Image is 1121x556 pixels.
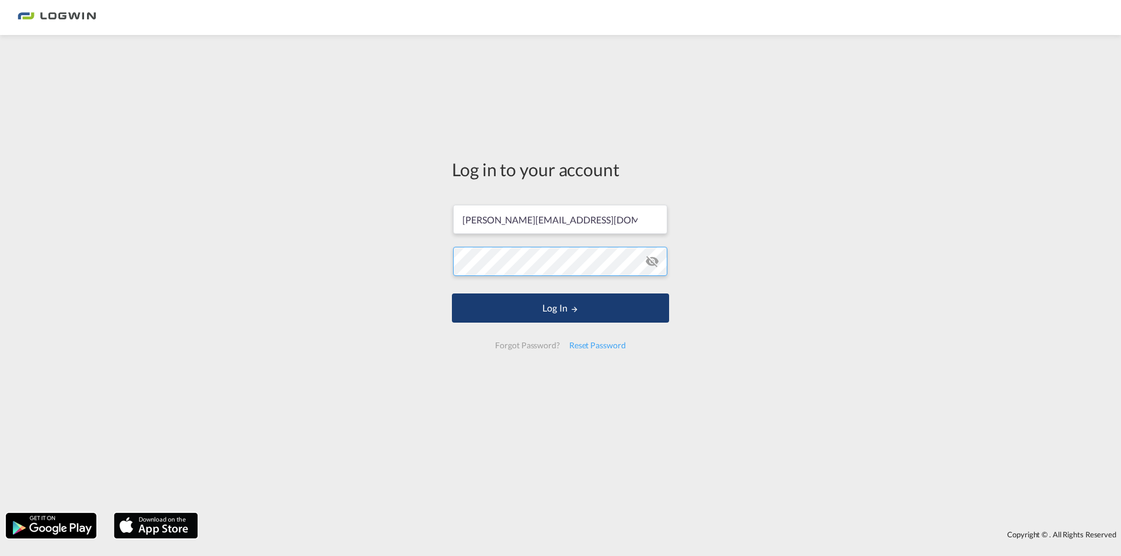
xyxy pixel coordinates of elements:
md-icon: icon-eye-off [645,254,659,268]
div: Reset Password [565,335,631,356]
button: LOGIN [452,293,669,323]
div: Copyright © . All Rights Reserved [204,524,1121,544]
img: google.png [5,512,98,540]
div: Forgot Password? [490,335,564,356]
img: bc73a0e0d8c111efacd525e4c8ad7d32.png [18,5,96,31]
div: Log in to your account [452,157,669,181]
input: Enter email/phone number [453,205,667,234]
img: apple.png [113,512,199,540]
